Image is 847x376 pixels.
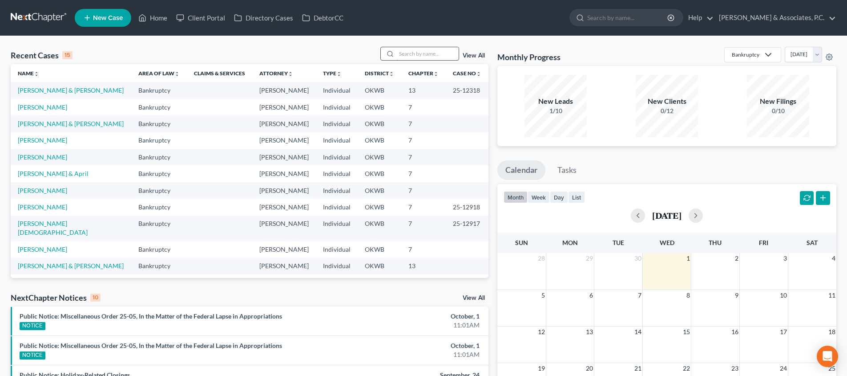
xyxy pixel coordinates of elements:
a: Nameunfold_more [18,70,39,77]
span: 21 [633,363,642,374]
td: Individual [316,274,358,291]
i: unfold_more [433,71,439,77]
a: [PERSON_NAME] [18,203,67,211]
span: 20 [585,363,594,374]
i: unfold_more [476,71,481,77]
button: list [568,191,585,203]
input: Search by name... [396,47,459,60]
a: [PERSON_NAME] [18,187,67,194]
td: Individual [316,149,358,165]
td: [PERSON_NAME] [252,258,316,274]
h2: [DATE] [652,211,682,220]
i: unfold_more [288,71,293,77]
td: 7 [401,216,446,241]
span: 13 [585,327,594,337]
span: 28 [537,253,546,264]
a: Case Nounfold_more [453,70,481,77]
td: Bankruptcy [131,115,187,132]
button: week [528,191,550,203]
span: 1 [686,253,691,264]
a: [PERSON_NAME] & [PERSON_NAME] [18,120,124,127]
td: [PERSON_NAME] [252,182,316,199]
span: 14 [633,327,642,337]
td: Individual [316,182,358,199]
span: New Case [93,15,123,21]
td: OKWB [358,149,401,165]
span: Wed [660,239,674,246]
div: New Filings [747,96,809,106]
span: Thu [709,239,722,246]
a: [PERSON_NAME] [18,245,67,253]
td: Bankruptcy [131,99,187,115]
a: Home [134,10,172,26]
a: [PERSON_NAME] [18,136,67,144]
span: 19 [537,363,546,374]
span: 2 [734,253,739,264]
span: 11 [827,290,836,301]
td: OKWB [358,216,401,241]
div: NextChapter Notices [11,292,101,303]
td: 13 [401,258,446,274]
td: Bankruptcy [131,165,187,182]
td: 25-12318 [446,82,488,98]
span: Sat [807,239,818,246]
td: Bankruptcy [131,274,187,291]
td: 7 [401,274,446,291]
td: Bankruptcy [131,199,187,215]
div: Open Intercom Messenger [817,346,838,367]
td: Bankruptcy [131,182,187,199]
span: 8 [686,290,691,301]
span: Fri [759,239,768,246]
td: Individual [316,132,358,149]
a: Public Notice: Miscellaneous Order 25-05, In the Matter of the Federal Lapse in Appropriations [20,312,282,320]
td: Individual [316,199,358,215]
td: OKWB [358,132,401,149]
td: OKWB [358,258,401,274]
span: 24 [779,363,788,374]
div: 11:01AM [332,321,480,330]
a: Client Portal [172,10,230,26]
button: month [504,191,528,203]
a: Typeunfold_more [323,70,342,77]
td: OKWB [358,241,401,257]
div: NOTICE [20,351,45,360]
td: 25-12918 [446,199,488,215]
div: October, 1 [332,341,480,350]
button: day [550,191,568,203]
td: Bankruptcy [131,258,187,274]
td: [PERSON_NAME] [252,216,316,241]
span: 25 [827,363,836,374]
a: Districtunfold_more [365,70,394,77]
td: OKWB [358,82,401,98]
span: Sun [515,239,528,246]
i: unfold_more [336,71,342,77]
span: 15 [682,327,691,337]
td: 13 [401,82,446,98]
input: Search by name... [587,9,669,26]
td: OKWB [358,165,401,182]
td: 7 [401,132,446,149]
span: 18 [827,327,836,337]
td: 7 [401,199,446,215]
td: [PERSON_NAME] [252,274,316,291]
a: Area of Lawunfold_more [138,70,180,77]
a: [PERSON_NAME] [18,153,67,161]
td: [PERSON_NAME] [252,132,316,149]
td: Bankruptcy [131,82,187,98]
td: Individual [316,258,358,274]
span: 6 [589,290,594,301]
i: unfold_more [174,71,180,77]
a: Public Notice: Miscellaneous Order 25-05, In the Matter of the Federal Lapse in Appropriations [20,342,282,349]
a: Chapterunfold_more [408,70,439,77]
td: OKWB [358,115,401,132]
td: Bankruptcy [131,216,187,241]
td: Individual [316,216,358,241]
div: 1/10 [524,106,587,115]
td: Bankruptcy [131,241,187,257]
span: 17 [779,327,788,337]
a: View All [463,53,485,59]
span: 10 [779,290,788,301]
span: 7 [637,290,642,301]
div: Recent Cases [11,50,73,61]
span: 3 [782,253,788,264]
